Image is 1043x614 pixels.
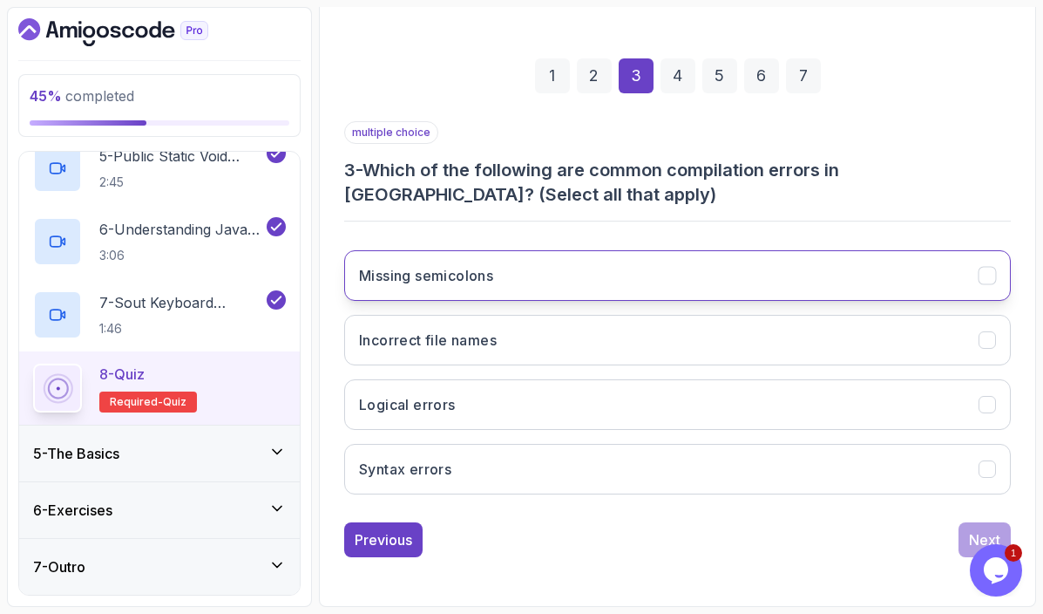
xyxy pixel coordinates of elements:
h3: Logical errors [359,394,456,415]
div: 7 [786,58,821,93]
button: 7-Outro [19,539,300,595]
h3: Incorrect file names [359,330,497,351]
p: 5 - Public Static Void Main [99,146,263,167]
a: Dashboard [18,18,248,46]
p: 2:45 [99,174,263,191]
p: multiple choice [344,121,438,144]
div: 2 [577,58,612,93]
span: completed [30,87,134,105]
h3: Missing semicolons [359,265,493,286]
h3: 6 - Exercises [33,500,112,521]
button: Logical errors [344,379,1011,430]
div: 6 [744,58,779,93]
div: 4 [660,58,695,93]
button: 6-Understanding Java Code3:06 [33,217,286,266]
button: Syntax errors [344,444,1011,495]
p: 3:06 [99,247,263,264]
button: 5-Public Static Void Main2:45 [33,144,286,193]
div: 5 [702,58,737,93]
button: 5-The Basics [19,426,300,481]
p: 6 - Understanding Java Code [99,219,263,240]
button: 8-QuizRequired-quiz [33,364,286,413]
button: Missing semicolons [344,250,1011,301]
h3: Syntax errors [359,459,451,480]
div: Previous [355,529,412,550]
button: Next [958,522,1011,557]
p: 8 - Quiz [99,364,145,385]
button: 6-Exercises [19,482,300,538]
h3: 3 - Which of the following are common compilation errors in [GEOGRAPHIC_DATA]? (Select all that a... [344,158,1011,207]
button: Incorrect file names [344,315,1011,365]
span: Required- [110,395,163,409]
button: 7-Sout Keyboard Shortcut1:46 [33,290,286,339]
button: Previous [344,522,423,557]
div: 1 [535,58,570,93]
span: 45 % [30,87,62,105]
h3: 7 - Outro [33,556,85,577]
p: 7 - Sout Keyboard Shortcut [99,292,263,313]
iframe: chat widget [970,544,1026,597]
div: 3 [619,58,654,93]
h3: 5 - The Basics [33,443,119,464]
p: 1:46 [99,320,263,338]
div: Next [969,529,1000,550]
span: quiz [163,395,186,409]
